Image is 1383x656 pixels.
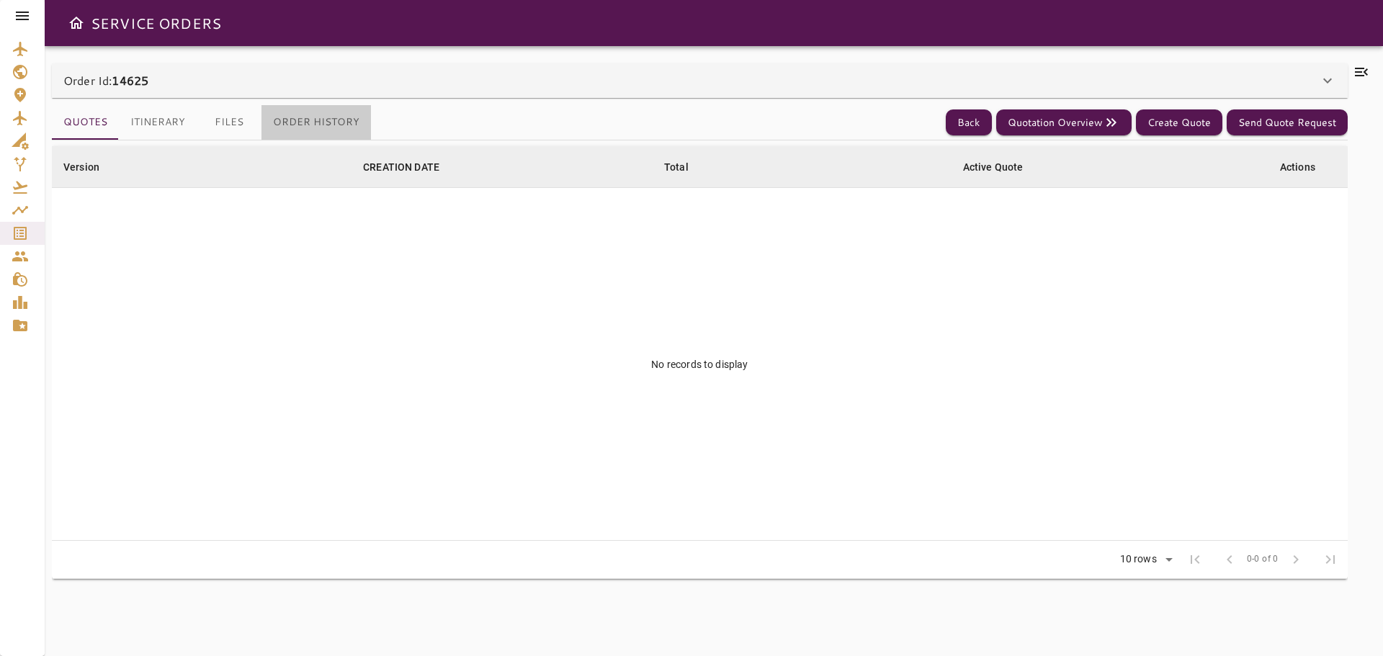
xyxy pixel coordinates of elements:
span: Total [664,158,707,176]
button: Quotation Overview [996,109,1132,136]
span: Active Quote [963,158,1042,176]
span: Last Page [1313,542,1348,577]
button: Files [197,105,261,140]
span: 0-0 of 0 [1247,552,1279,567]
span: Version [63,158,118,176]
button: Order History [261,105,371,140]
button: Back [946,109,992,136]
div: Version [63,158,99,176]
button: Create Quote [1136,109,1222,136]
button: Quotes [52,105,119,140]
span: First Page [1178,542,1212,577]
span: Next Page [1279,542,1313,577]
div: Total [664,158,689,176]
div: CREATION DATE [363,158,439,176]
div: 10 rows [1111,549,1178,570]
button: Send Quote Request [1227,109,1348,136]
div: basic tabs example [52,105,371,140]
div: Active Quote [963,158,1024,176]
div: Order Id:14625 [52,63,1348,98]
div: 10 rows [1116,553,1160,565]
button: Open drawer [62,9,91,37]
span: CREATION DATE [363,158,458,176]
td: No records to display [52,188,1348,541]
button: Itinerary [119,105,197,140]
b: 14625 [112,72,148,89]
p: Order Id: [63,72,148,89]
h6: SERVICE ORDERS [91,12,221,35]
span: Previous Page [1212,542,1247,577]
